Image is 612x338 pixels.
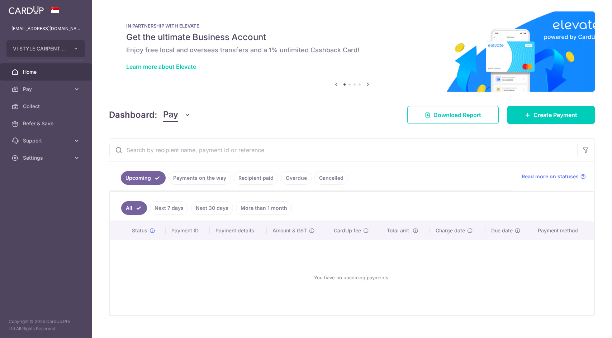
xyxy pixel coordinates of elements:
a: All [121,201,147,215]
a: Overdue [281,171,312,185]
span: Settings [23,154,70,161]
a: More than 1 month [236,201,292,215]
span: Home [23,68,70,76]
img: Renovation banner [109,11,595,92]
span: Read more on statuses [522,173,579,180]
span: Pay [163,108,178,122]
span: Total amt. [387,227,411,234]
span: Charge date [436,227,465,234]
span: Create Payment [533,111,577,119]
th: Payment details [210,221,267,240]
button: Pay [163,108,191,122]
h4: Dashboard: [109,108,157,121]
span: Collect [23,103,70,110]
a: Learn more about Elevate [126,63,196,70]
p: [EMAIL_ADDRESS][DOMAIN_NAME] [11,25,80,32]
span: Refer & Save [23,120,70,127]
h6: Enjoy free local and overseas transfers and a 1% unlimited Cashback Card! [126,46,578,54]
th: Payment ID [166,221,210,240]
span: Due date [491,227,513,234]
a: Upcoming [121,171,166,185]
a: Download Report [407,106,499,124]
a: Read more on statuses [522,173,586,180]
span: VI STYLE CARPENTRY PTE. LTD. [13,45,66,52]
span: Pay [23,86,70,93]
a: Cancelled [314,171,348,185]
p: IN PARTNERSHIP WITH ELEVATE [126,23,578,29]
span: Download Report [433,111,481,119]
h5: Get the ultimate Business Account [126,32,578,43]
a: Next 7 days [150,201,188,215]
button: VI STYLE CARPENTRY PTE. LTD. [6,40,85,57]
input: Search by recipient name, payment id or reference [109,139,577,161]
img: CardUp [9,6,44,14]
span: Status [132,227,147,234]
span: CardUp fee [334,227,361,234]
span: Support [23,137,70,144]
a: Next 30 days [191,201,233,215]
div: You have no upcoming payments. [118,246,585,309]
a: Recipient paid [234,171,278,185]
a: Payments on the way [169,171,231,185]
span: Amount & GST [272,227,307,234]
a: Create Payment [507,106,595,124]
th: Payment method [532,221,594,240]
